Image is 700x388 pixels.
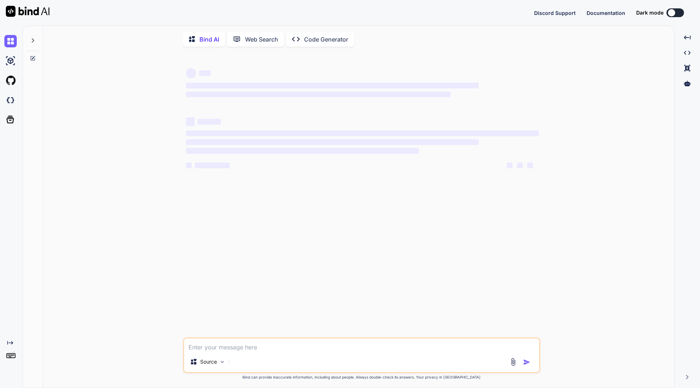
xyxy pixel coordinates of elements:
[509,358,517,366] img: attachment
[4,35,17,47] img: chat
[527,162,533,168] span: ‌
[534,9,576,17] button: Discord Support
[195,162,230,168] span: ‌
[186,91,451,97] span: ‌
[304,35,348,44] p: Code Generator
[186,148,419,154] span: ‌
[587,10,625,16] span: Documentation
[534,10,576,16] span: Discord Support
[523,358,530,366] img: icon
[4,94,17,106] img: darkCloudIdeIcon
[198,119,221,125] span: ‌
[507,162,513,168] span: ‌
[245,35,278,44] p: Web Search
[200,358,217,365] p: Source
[186,83,479,89] span: ‌
[517,162,523,168] span: ‌
[6,6,50,17] img: Bind AI
[183,375,540,380] p: Bind can provide inaccurate information, including about people. Always double-check its answers....
[186,130,539,136] span: ‌
[4,55,17,67] img: ai-studio
[199,70,211,76] span: ‌
[636,9,664,16] span: Dark mode
[199,35,219,44] p: Bind AI
[186,162,192,168] span: ‌
[4,74,17,87] img: githubLight
[186,68,196,78] span: ‌
[186,139,479,145] span: ‌
[587,9,625,17] button: Documentation
[219,359,225,365] img: Pick Models
[186,117,195,126] span: ‌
